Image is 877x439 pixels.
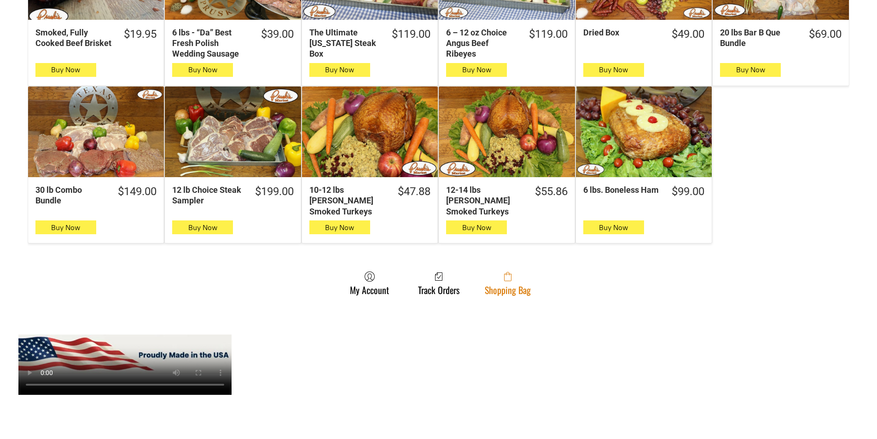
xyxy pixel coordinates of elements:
div: 12-14 lbs [PERSON_NAME] Smoked Turkeys [446,185,523,217]
div: $119.00 [392,27,430,41]
div: 12 lb Choice Steak Sampler [172,185,243,206]
div: 30 lb Combo Bundle [35,185,106,206]
div: $39.00 [261,27,294,41]
div: $19.95 [124,27,157,41]
span: Buy Now [462,223,491,232]
a: Track Orders [413,271,464,295]
button: Buy Now [583,63,644,77]
a: $49.00Dried Box [576,27,712,41]
span: Buy Now [188,65,217,74]
button: Buy Now [446,63,507,77]
a: Shopping Bag [480,271,535,295]
a: 30 lb Combo Bundle [28,87,164,177]
a: 10-12 lbs Pruski&#39;s Smoked Turkeys [302,87,438,177]
div: 6 – 12 oz Choice Angus Beef Ribeyes [446,27,517,59]
span: Buy Now [325,65,354,74]
div: 20 lbs Bar B Que Bundle [720,27,796,49]
a: $99.006 lbs. Boneless Ham [576,185,712,199]
a: $199.0012 lb Choice Steak Sampler [165,185,301,206]
button: Buy Now [309,63,370,77]
div: $99.00 [672,185,704,199]
a: $69.0020 lbs Bar B Que Bundle [713,27,848,49]
a: 12-14 lbs Pruski&#39;s Smoked Turkeys [439,87,575,177]
div: $47.88 [398,185,430,199]
span: Buy Now [462,65,491,74]
span: Buy Now [599,223,628,232]
span: Buy Now [188,223,217,232]
span: Buy Now [325,223,354,232]
span: Buy Now [51,223,80,232]
button: Buy Now [172,63,233,77]
div: $55.86 [535,185,568,199]
a: $55.8612-14 lbs [PERSON_NAME] Smoked Turkeys [439,185,575,217]
div: $149.00 [118,185,157,199]
div: The Ultimate [US_STATE] Steak Box [309,27,380,59]
span: Buy Now [51,65,80,74]
button: Buy Now [309,220,370,234]
div: $119.00 [529,27,568,41]
div: $49.00 [672,27,704,41]
a: 6 lbs. Boneless Ham [576,87,712,177]
button: Buy Now [35,220,96,234]
a: $47.8810-12 lbs [PERSON_NAME] Smoked Turkeys [302,185,438,217]
button: Buy Now [446,220,507,234]
button: Buy Now [35,63,96,77]
a: $119.00The Ultimate [US_STATE] Steak Box [302,27,438,59]
button: Buy Now [583,220,644,234]
span: Buy Now [599,65,628,74]
div: $199.00 [255,185,294,199]
div: 6 lbs - “Da” Best Fresh Polish Wedding Sausage [172,27,249,59]
a: $149.0030 lb Combo Bundle [28,185,164,206]
div: $69.00 [809,27,842,41]
a: My Account [345,271,394,295]
span: Buy Now [736,65,765,74]
button: Buy Now [720,63,781,77]
div: Dried Box [583,27,660,38]
button: Buy Now [172,220,233,234]
a: $39.006 lbs - “Da” Best Fresh Polish Wedding Sausage [165,27,301,59]
div: 10-12 lbs [PERSON_NAME] Smoked Turkeys [309,185,386,217]
a: 12 lb Choice Steak Sampler [165,87,301,177]
a: $19.95Smoked, Fully Cooked Beef Brisket [28,27,164,49]
a: $119.006 – 12 oz Choice Angus Beef Ribeyes [439,27,575,59]
div: 6 lbs. Boneless Ham [583,185,660,195]
div: Smoked, Fully Cooked Beef Brisket [35,27,112,49]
